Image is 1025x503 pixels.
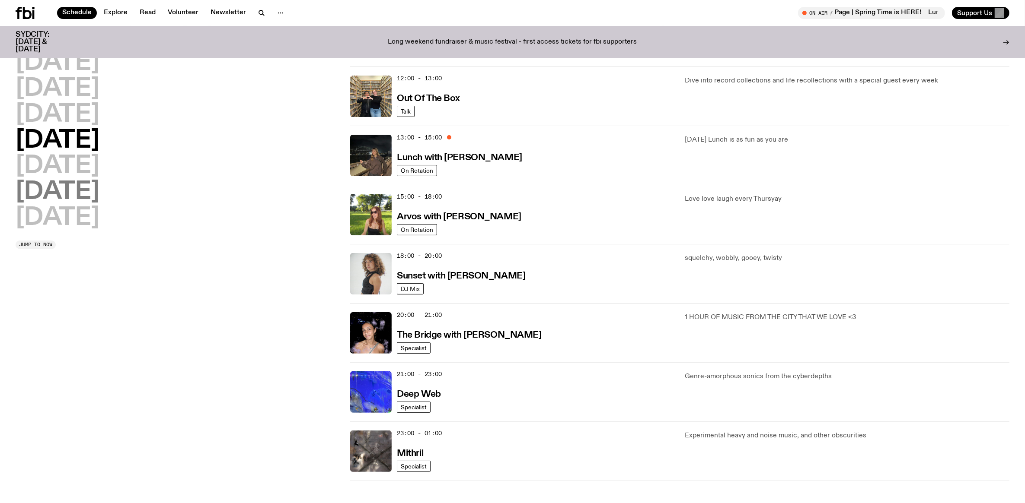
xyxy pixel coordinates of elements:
[397,272,525,281] h3: Sunset with [PERSON_NAME]
[350,430,392,472] img: An abstract artwork in mostly grey, with a textural cross in the centre. There are metallic and d...
[401,167,433,174] span: On Rotation
[401,226,433,233] span: On Rotation
[16,77,99,101] button: [DATE]
[397,152,522,162] a: Lunch with [PERSON_NAME]
[685,194,1009,204] p: Love love laugh every Thursyay
[397,449,423,458] h3: Mithril
[952,7,1009,19] button: Support Us
[685,76,1009,86] p: Dive into record collections and life recollections with a special guest every week
[397,224,437,235] a: On Rotation
[16,129,99,153] button: [DATE]
[350,135,392,176] img: Izzy Page stands above looking down at Opera Bar. She poses in front of the Harbour Bridge in the...
[397,342,431,354] a: Specialist
[397,370,442,378] span: 21:00 - 23:00
[397,461,431,472] a: Specialist
[397,133,442,142] span: 13:00 - 15:00
[397,211,521,221] a: Arvos with [PERSON_NAME]
[397,331,541,340] h3: The Bridge with [PERSON_NAME]
[401,285,420,292] span: DJ Mix
[798,7,945,19] button: On AirLunch with Izzy Page | Spring Time is HERE!Lunch with Izzy Page | Spring Time is HERE!
[685,135,1009,145] p: [DATE] Lunch is as fun as you are
[685,371,1009,382] p: Genre-amorphous sonics from the cyberdepths
[134,7,161,19] a: Read
[16,103,99,127] button: [DATE]
[397,74,442,82] span: 12:00 - 13:00
[397,329,541,340] a: The Bridge with [PERSON_NAME]
[388,38,637,46] p: Long weekend fundraiser & music festival - first access tickets for fbi supporters
[397,106,415,117] a: Talk
[16,154,99,178] button: [DATE]
[16,51,99,75] button: [DATE]
[350,76,392,117] img: Matt and Kate stand in the music library and make a heart shape with one hand each.
[397,270,525,281] a: Sunset with [PERSON_NAME]
[19,242,52,247] span: Jump to now
[397,193,442,201] span: 15:00 - 18:00
[397,429,442,437] span: 23:00 - 01:00
[163,7,204,19] a: Volunteer
[397,165,437,176] a: On Rotation
[205,7,251,19] a: Newsletter
[350,253,392,294] img: Tangela looks past her left shoulder into the camera with an inquisitive look. She is wearing a s...
[397,283,424,294] a: DJ Mix
[397,311,442,319] span: 20:00 - 21:00
[99,7,133,19] a: Explore
[16,180,99,204] button: [DATE]
[401,345,427,351] span: Specialist
[397,94,460,103] h3: Out Of The Box
[397,153,522,162] h3: Lunch with [PERSON_NAME]
[397,92,460,103] a: Out Of The Box
[401,463,427,469] span: Specialist
[685,430,1009,441] p: Experimental heavy and noise music, and other obscurities
[397,390,441,399] h3: Deep Web
[397,447,423,458] a: Mithril
[16,240,56,249] button: Jump to now
[397,402,431,413] a: Specialist
[350,194,392,235] img: Lizzie Bowles is sitting in a bright green field of grass, with dark sunglasses and a black top. ...
[16,31,71,53] h3: SYDCITY: [DATE] & [DATE]
[397,212,521,221] h3: Arvos with [PERSON_NAME]
[957,9,992,17] span: Support Us
[685,312,1009,323] p: 1 HOUR OF MUSIC FROM THE CITY THAT WE LOVE <3
[401,404,427,410] span: Specialist
[401,108,411,114] span: Talk
[57,7,97,19] a: Schedule
[685,253,1009,263] p: squelchy, wobbly, gooey, twisty
[16,206,99,230] button: [DATE]
[397,252,442,260] span: 18:00 - 20:00
[397,388,441,399] a: Deep Web
[350,371,392,413] img: An abstract artwork, in bright blue with amorphous shapes, illustrated shimmers and small drawn c...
